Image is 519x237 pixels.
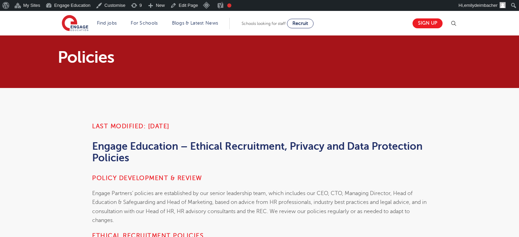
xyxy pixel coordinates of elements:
h1: Policies [58,49,323,65]
a: Blogs & Latest News [172,20,218,26]
div: Needs improvement [227,3,231,8]
a: Recruit [287,19,314,28]
a: Sign up [413,18,443,28]
h2: Engage Education – Ethical Recruitment, Privacy and Data Protection Policies [92,140,427,164]
strong: Last Modified: [DATE] [92,123,170,130]
a: For Schools [131,20,158,26]
span: Recruit [292,21,308,26]
img: Engage Education [62,15,88,32]
p: Engage Partners’ policies are established by our senior leadership team, which includes our CEO, ... [92,189,427,225]
span: emilydeimbacher [464,3,498,8]
strong: Policy development & review [92,175,202,181]
span: Schools looking for staff [242,21,286,26]
a: Find jobs [97,20,117,26]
